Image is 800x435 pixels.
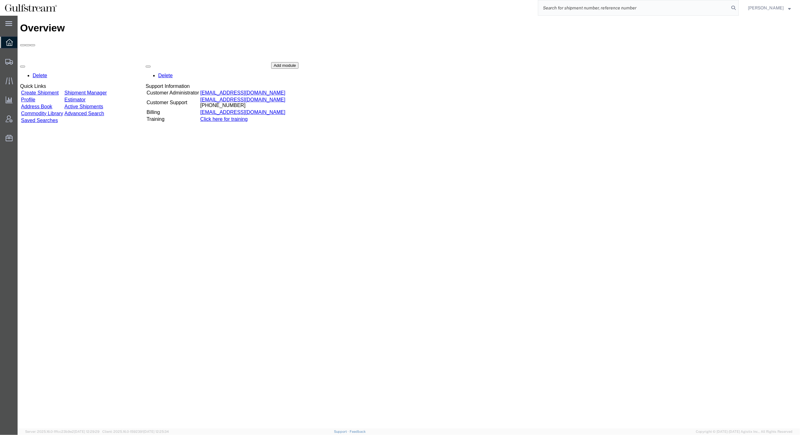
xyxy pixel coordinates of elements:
td: [PHONE_NUMBER] [182,81,268,93]
td: Customer Support [129,81,182,93]
td: Training [129,100,182,107]
a: [EMAIL_ADDRESS][DOMAIN_NAME] [183,94,268,99]
iframe: FS Legacy Container [18,16,800,428]
a: Commodity Library [3,95,46,100]
span: [DATE] 12:25:34 [143,430,169,433]
span: Client: 2025.16.0-1592391 [102,430,169,433]
button: Add module [254,46,281,53]
span: Copyright © [DATE]-[DATE] Agistix Inc., All Rights Reserved [696,429,792,434]
span: Carrie Black [748,4,784,11]
a: Saved Searches [3,102,40,107]
button: [PERSON_NAME] [748,4,791,12]
a: Support [334,430,350,433]
a: Address Book [3,88,35,94]
a: Active Shipments [47,88,86,94]
a: Advanced Search [47,95,86,100]
a: Feedback [350,430,366,433]
div: Support Information [128,68,269,73]
a: Delete [141,57,155,62]
a: Click here for training [183,101,230,106]
a: Profile [3,81,18,87]
td: Customer Administrator [129,74,182,80]
input: Search for shipment number, reference number [538,0,729,15]
img: logo [4,3,57,13]
a: [EMAIL_ADDRESS][DOMAIN_NAME] [183,81,268,87]
a: Shipment Manager [47,74,89,80]
a: [EMAIL_ADDRESS][DOMAIN_NAME] [183,74,268,80]
td: Billing [129,94,182,100]
a: Estimator [47,81,68,87]
span: Server: 2025.16.0-1ffcc23b9e2 [25,430,99,433]
span: [DATE] 12:29:29 [74,430,99,433]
